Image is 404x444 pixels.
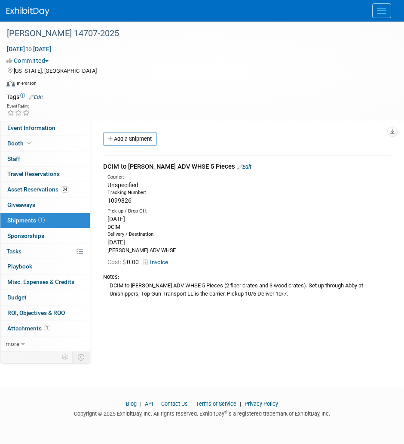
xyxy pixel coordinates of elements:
a: Budget [0,290,90,305]
span: Tasks [6,248,21,255]
div: Event Rating [7,104,30,108]
span: Staff [7,155,20,162]
span: [US_STATE], [GEOGRAPHIC_DATA] [14,68,97,74]
span: ROI, Objectives & ROO [7,309,65,316]
div: [DATE] [107,215,391,223]
span: Event Information [7,124,55,131]
div: [PERSON_NAME] ADV WHSE [107,247,391,254]
a: Staff [0,151,90,166]
div: Tracking Number: [107,189,391,196]
span: 1 [44,325,50,331]
span: 24 [61,186,69,193]
a: Tasks [0,244,90,259]
i: Booth reservation complete [28,141,32,145]
a: more [0,336,90,351]
span: Giveaways [7,201,35,208]
a: Playbook [0,259,90,274]
span: 1 [38,217,45,223]
span: [DATE] [DATE] [6,45,52,53]
div: [DATE] [107,238,391,247]
a: Terms of Service [196,401,236,407]
div: Delivery / Destination: [107,231,391,238]
div: Pick-up / Drop-Off: [107,208,391,215]
a: Misc. Expenses & Credits [0,274,90,290]
span: Asset Reservations [7,186,69,193]
div: Copyright © 2025 ExhibitDay, Inc. All rights reserved. ExhibitDay is a registered trademark of Ex... [6,408,398,418]
a: ROI, Objectives & ROO [0,305,90,321]
a: Asset Reservations24 [0,182,90,197]
a: Edit [29,94,43,100]
a: Attachments1 [0,321,90,336]
span: Travel Reservations [7,170,60,177]
span: Booth [7,140,34,147]
span: to [25,46,33,52]
div: Notes: [103,273,391,281]
span: Attachments [7,325,50,332]
div: DCIM to [PERSON_NAME] ADV WHSE 5 Pieces (2 fiber crates and 3 wood crates). Set up through Abby a... [103,281,391,298]
span: Misc. Expenses & Credits [7,278,74,285]
span: | [238,401,243,407]
span: 1099826 [107,197,132,204]
td: Tags [6,92,43,101]
a: Booth [0,136,90,151]
a: Add a Shipment [103,132,157,146]
a: Sponsorships [0,228,90,244]
div: DCIM [107,223,391,231]
a: Contact Us [161,401,188,407]
div: In-Person [16,80,37,86]
span: Sponsorships [7,232,44,239]
a: API [145,401,153,407]
span: Cost: $ [107,259,127,265]
span: Shipments [7,217,45,224]
a: Event Information [0,120,90,136]
td: Personalize Event Tab Strip [58,351,73,363]
a: Blog [126,401,137,407]
a: Privacy Policy [245,401,278,407]
span: Playbook [7,263,32,270]
div: Event Format [6,78,393,91]
div: Courier: [107,174,391,181]
span: | [189,401,195,407]
img: Format-Inperson.png [6,80,15,86]
span: Budget [7,294,27,301]
div: Unspecified [107,181,391,189]
div: [PERSON_NAME] 14707-2025 [4,26,387,41]
img: ExhibitDay [6,7,49,16]
td: Toggle Event Tabs [73,351,90,363]
span: | [138,401,144,407]
a: Giveaways [0,197,90,213]
a: Travel Reservations [0,166,90,182]
a: Edit [237,163,251,170]
a: Invoice [144,259,171,265]
button: Menu [372,3,391,18]
span: 0.00 [107,259,142,265]
sup: ® [224,410,227,414]
a: Shipments1 [0,213,90,228]
button: Committed [6,56,52,65]
div: DCIM to [PERSON_NAME] ADV WHSE 5 Pieces [103,162,391,171]
span: | [154,401,160,407]
span: more [6,340,19,347]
